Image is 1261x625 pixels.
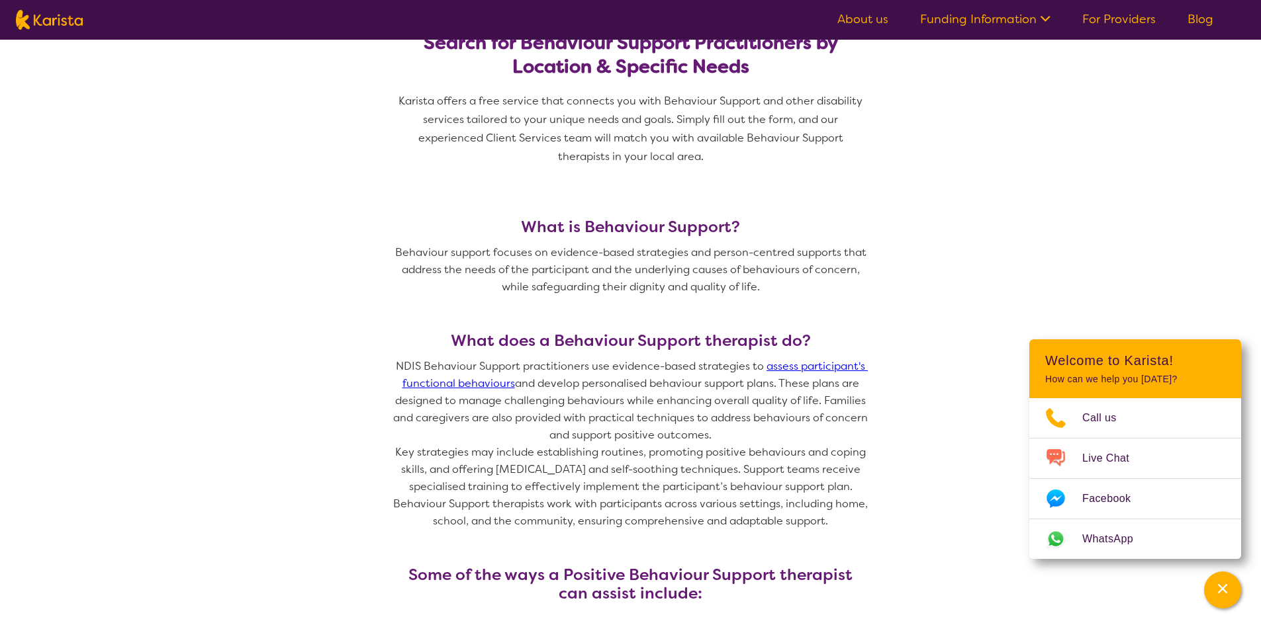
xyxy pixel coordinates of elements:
a: Web link opens in a new tab. [1029,519,1241,559]
p: Karista offers a free service that connects you with Behaviour Support and other disability servi... [393,92,869,166]
h2: Search for Behaviour Support Practitioners by Location & Specific Needs [408,31,853,79]
span: Facebook [1082,489,1146,509]
img: Karista logo [16,10,83,30]
p: Behaviour support focuses on evidence-based strategies and person-centred supports that address t... [393,244,869,296]
span: Live Chat [1082,448,1145,468]
h3: What does a Behaviour Support therapist do? [393,331,869,350]
h2: Welcome to Karista! [1045,353,1225,368]
p: NDIS Behaviour Support practitioners use evidence-based strategies to and develop personalised be... [393,358,869,444]
button: Channel Menu [1204,571,1241,608]
span: Call us [1082,408,1133,428]
h3: Some of the ways a Positive Behaviour Support therapist can assist include: [393,565,869,603]
span: WhatsApp [1082,529,1149,549]
a: Funding Information [920,11,1051,27]
h3: What is Behaviour Support? [393,218,869,236]
div: Channel Menu [1029,339,1241,559]
a: For Providers [1082,11,1156,27]
a: Blog [1188,11,1213,27]
a: About us [837,11,888,27]
p: Key strategies may include establishing routines, promoting positive behaviours and coping skills... [393,444,869,495]
p: How can we help you [DATE]? [1045,374,1225,385]
ul: Choose channel [1029,398,1241,559]
p: Behaviour Support therapists work with participants across various settings, including home, scho... [393,495,869,530]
